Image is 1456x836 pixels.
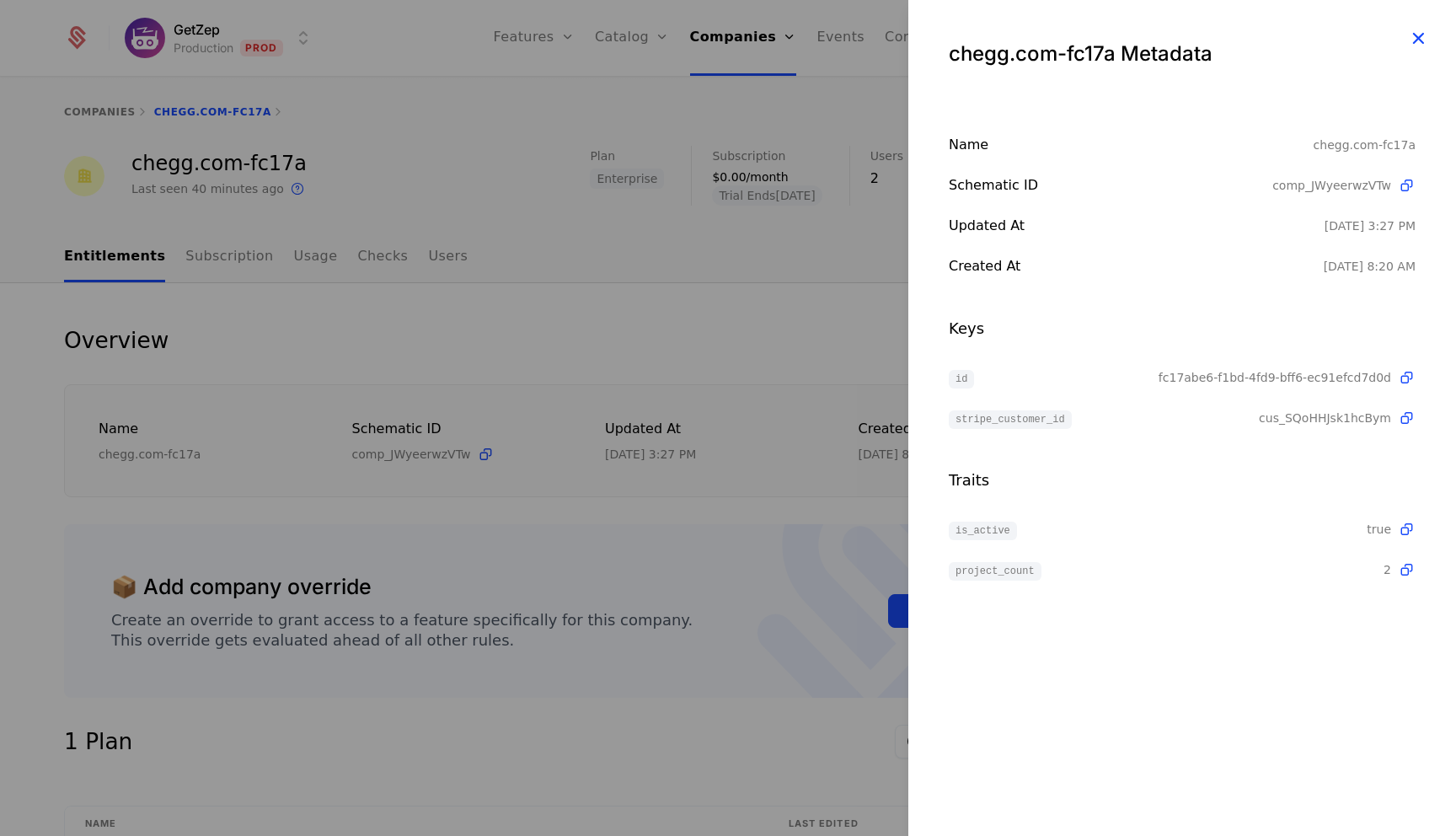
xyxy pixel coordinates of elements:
[1325,217,1416,234] div: 8/4/25, 3:27 PM
[1259,410,1391,426] span: cus_SQoHHJsk1hcBym
[1314,135,1416,155] div: chegg.com-fc17a
[949,522,1017,540] span: is_active
[949,135,1314,155] div: Name
[949,175,1272,196] div: Schematic ID
[949,410,1072,429] span: stripe_customer_id
[949,216,1325,236] div: Updated at
[1159,369,1391,386] span: fc17abe6-f1bd-4fd9-bff6-ec91efcd7d0d
[1367,521,1391,538] span: true
[949,562,1041,581] span: project_count
[1384,561,1391,578] span: 2
[949,469,1416,492] div: Traits
[949,370,974,389] span: id
[949,317,1416,340] div: Keys
[1324,258,1416,275] div: 6/3/25, 8:20 AM
[1272,177,1391,194] span: comp_JWyeerwzVTw
[949,256,1324,276] div: Created at
[949,40,1416,67] div: chegg.com-fc17a Metadata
